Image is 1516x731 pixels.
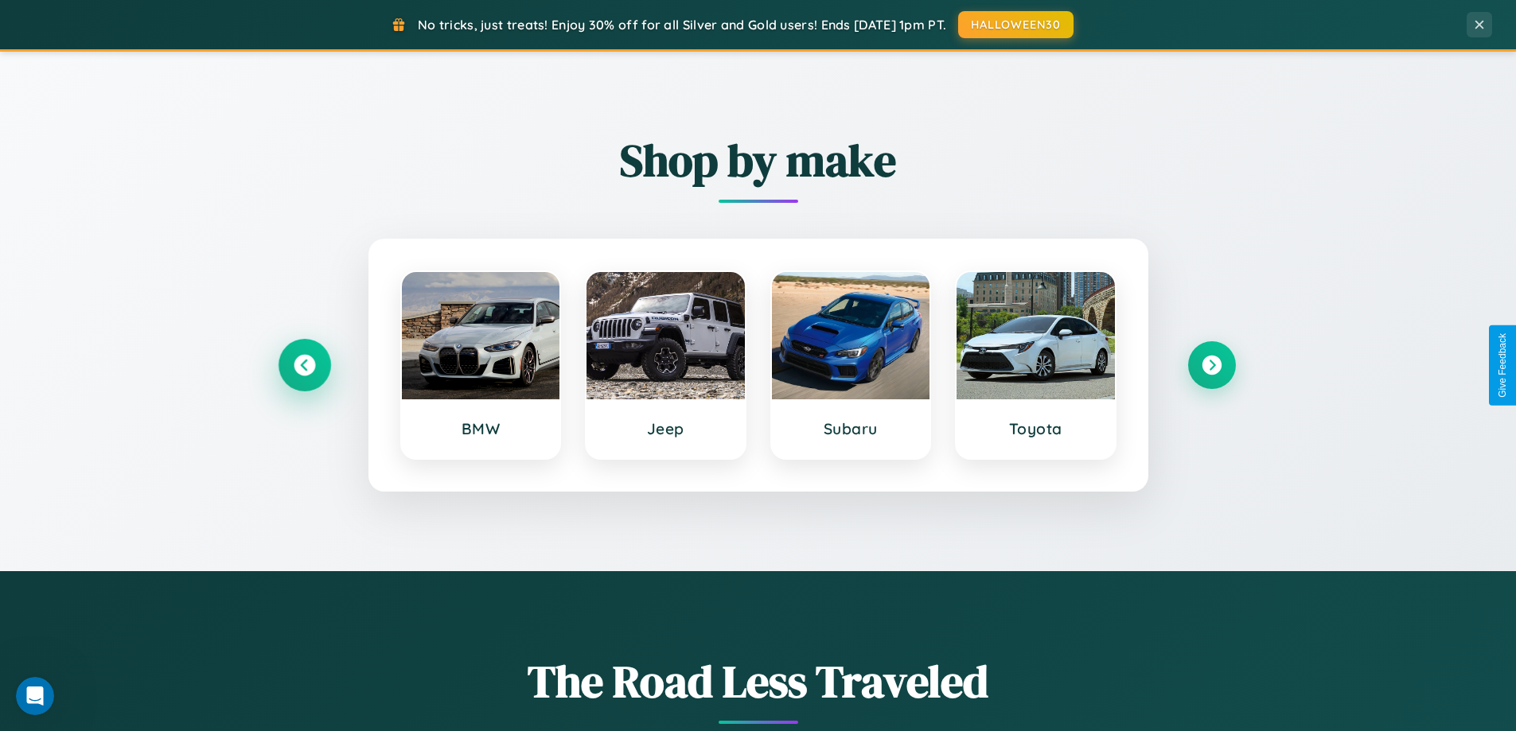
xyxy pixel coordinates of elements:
[418,17,946,33] span: No tricks, just treats! Enjoy 30% off for all Silver and Gold users! Ends [DATE] 1pm PT.
[972,419,1099,438] h3: Toyota
[602,419,729,438] h3: Jeep
[958,11,1074,38] button: HALLOWEEN30
[281,130,1236,191] h2: Shop by make
[16,677,54,715] iframe: Intercom live chat
[418,419,544,438] h3: BMW
[281,651,1236,712] h1: The Road Less Traveled
[1497,333,1508,398] div: Give Feedback
[788,419,914,438] h3: Subaru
